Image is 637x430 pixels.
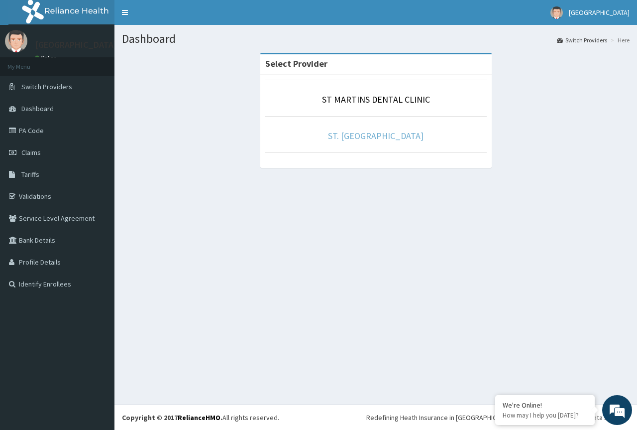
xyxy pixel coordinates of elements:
[21,170,39,179] span: Tariffs
[503,401,587,410] div: We're Online!
[35,54,59,61] a: Online
[122,32,630,45] h1: Dashboard
[366,413,630,423] div: Redefining Heath Insurance in [GEOGRAPHIC_DATA] using Telemedicine and Data Science!
[550,6,563,19] img: User Image
[122,413,222,422] strong: Copyright © 2017 .
[163,5,187,29] div: Minimize live chat window
[503,411,587,420] p: How may I help you today?
[265,58,327,69] strong: Select Provider
[557,36,607,44] a: Switch Providers
[58,126,137,226] span: We're online!
[5,272,190,307] textarea: Type your message and hit 'Enter'
[35,40,117,49] p: [GEOGRAPHIC_DATA]
[21,148,41,157] span: Claims
[608,36,630,44] li: Here
[18,50,40,75] img: d_794563401_company_1708531726252_794563401
[178,413,220,422] a: RelianceHMO
[322,94,430,105] a: ST MARTINS DENTAL CLINIC
[328,130,424,142] a: ST. [GEOGRAPHIC_DATA]
[569,8,630,17] span: [GEOGRAPHIC_DATA]
[52,56,167,69] div: Chat with us now
[114,405,637,430] footer: All rights reserved.
[21,104,54,113] span: Dashboard
[21,82,72,91] span: Switch Providers
[5,30,27,52] img: User Image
